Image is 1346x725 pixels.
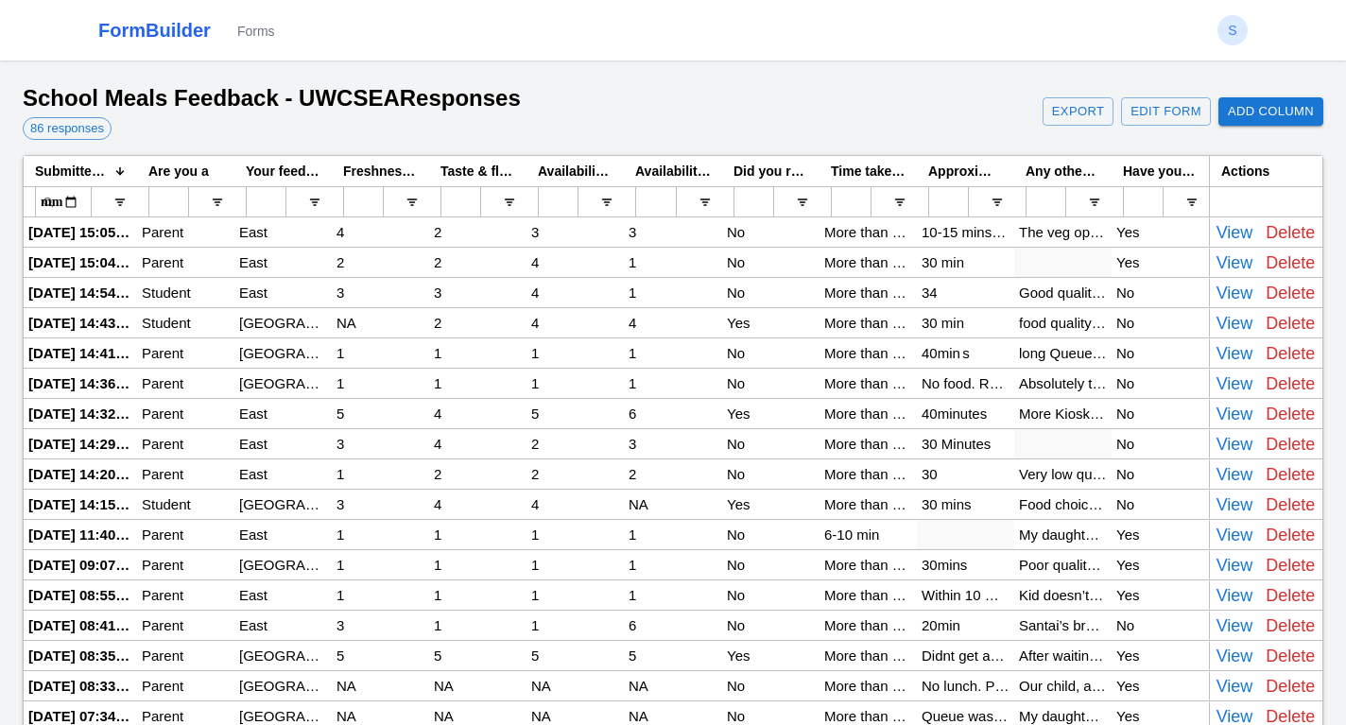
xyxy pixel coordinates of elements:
[137,550,234,579] div: Parent
[1112,278,1209,307] div: No
[332,520,429,549] div: 1
[137,490,234,519] div: Student
[917,369,1014,398] div: No food. Ran out of lunch time waiting
[1212,641,1258,671] button: View Details
[137,671,234,700] div: Parent
[992,197,1003,208] button: Open Filter Menu
[526,611,624,640] div: 1
[234,641,332,670] div: [GEOGRAPHIC_DATA]
[624,550,722,579] div: 1
[1212,580,1258,611] button: View Details
[1112,369,1209,398] div: No
[635,186,677,217] input: Availability of food options eg. nut-free, gluten-free, vegetarian, vegan (1 being least, 10 bein...
[624,641,722,670] div: 5
[797,197,808,208] button: Open Filter Menu
[722,520,820,549] div: No
[928,186,969,217] input: Approximately how much time did it take to get your food? Filter Input
[526,490,624,519] div: 4
[820,399,917,428] div: More than 10 min
[820,550,917,579] div: More than 10 min
[1212,338,1258,369] button: View Details
[624,399,722,428] div: 6
[722,248,820,277] div: No
[526,369,624,398] div: 1
[1261,520,1320,550] button: Delete Response
[429,459,526,489] div: 2
[1123,164,1198,179] span: Have you sent an email to the school regarding your experiences?
[35,164,111,179] span: Submitted At
[429,550,526,579] div: 1
[332,580,429,610] div: 1
[601,197,613,208] button: Open Filter Menu
[635,164,711,179] span: Availability of food options eg. nut-free, gluten-free, vegetarian, vegan (1 being least, 10 bein...
[1261,429,1320,459] button: Delete Response
[429,490,526,519] div: 4
[1261,217,1320,248] button: Delete Response
[733,164,808,179] span: Did you receive exactly what you ordered for?
[406,197,418,208] button: Open Filter Menu
[1261,611,1320,641] button: Delete Response
[1014,459,1112,489] div: Very low quality of food . A 2$ sandwich comes with 2 white bread , 2 lettuce and a slice if toma...
[831,186,871,217] input: Time taken to get the order at the kiosk? Filter Input
[429,278,526,307] div: 3
[722,459,820,489] div: No
[526,520,624,549] div: 1
[1014,520,1112,549] div: My daughters came back extremely disappointed. The food quality was quite appalling
[722,611,820,640] div: No
[429,641,526,670] div: 5
[1014,369,1112,398] div: Absolutely terrible showing by the school. The food I have seen is highly processed and not what ...
[24,490,137,519] div: [DATE] 14:15:10
[234,580,332,610] div: East
[332,671,429,700] div: NA
[1212,550,1258,580] button: View Details
[624,338,722,368] div: 1
[1212,248,1258,278] button: View Details
[343,164,418,179] span: Freshness of Food (1 being worst, 10 being best about the school canteen food)
[137,369,234,398] div: Parent
[1089,197,1100,208] button: Open Filter Menu
[624,248,722,277] div: 1
[234,550,332,579] div: [GEOGRAPHIC_DATA]
[917,429,1014,458] div: 30 Minutes
[1112,459,1209,489] div: No
[24,399,137,428] div: [DATE] 14:32:50
[24,641,137,670] div: [DATE] 08:35:40
[234,217,332,247] div: East
[246,186,286,217] input: Your feedback is related to which campus: Filter Input
[820,490,917,519] div: More than 10 min
[332,459,429,489] div: 1
[820,429,917,458] div: More than 10 min
[1014,399,1112,428] div: More Kiosk for big kids , more veg/fruits to be included in the pre order set for K1-G4/canteen k...
[148,164,209,179] span: Are you a
[234,671,332,700] div: [GEOGRAPHIC_DATA]
[246,164,320,179] span: Your feedback is related to which campus:
[148,186,189,217] input: Are you a Filter Input
[928,164,1003,179] span: Approximately how much time did it take to get your food?
[699,197,711,208] button: Open Filter Menu
[234,399,332,428] div: East
[917,671,1014,700] div: No lunch. Poor kids.
[1261,580,1320,611] button: Delete Response
[1261,248,1320,278] button: Delete Response
[722,550,820,579] div: No
[1043,97,1113,127] button: Export
[624,520,722,549] div: 1
[212,197,223,208] button: Open Filter Menu
[722,490,820,519] div: Yes
[440,186,481,217] input: Taste & flavour (1 being worst, 10 being best about the school canteen food) Filter Input
[831,164,906,179] span: Time taken to get the order at the kiosk?
[1212,490,1258,520] button: View Details
[1014,338,1112,368] div: long Queues, poor food quality, bad service, limited options
[429,308,526,337] div: 2
[1217,15,1248,45] button: S
[98,17,211,43] a: FormBuilder
[1212,611,1258,641] button: View Details
[624,611,722,640] div: 6
[429,520,526,549] div: 1
[917,490,1014,519] div: 30 mins
[1112,248,1209,277] div: Yes
[1014,550,1112,579] div: Poor quality Poor service Prices have increased Potions (salad) have got smaller Food quality is ...
[733,186,774,217] input: Did you receive exactly what you ordered for? Filter Input
[526,217,624,247] div: 3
